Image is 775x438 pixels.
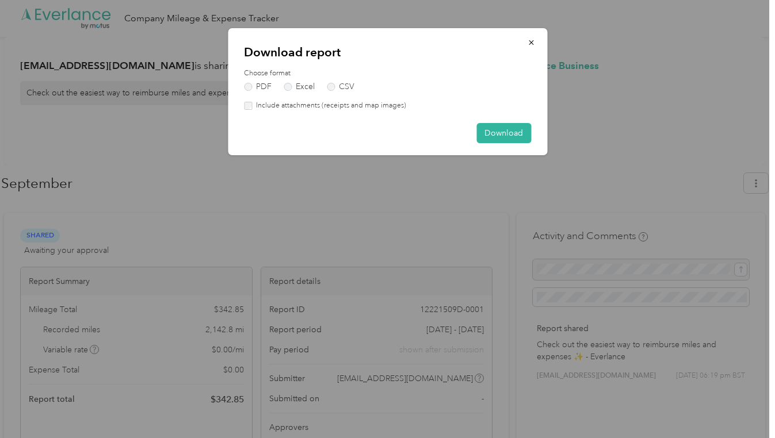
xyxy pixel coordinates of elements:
label: Include attachments (receipts and map images) [252,101,406,111]
label: Excel [284,83,315,91]
label: PDF [244,83,272,91]
label: Choose format [244,68,531,79]
label: CSV [327,83,354,91]
p: Download report [244,44,531,60]
button: Download [476,123,531,143]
